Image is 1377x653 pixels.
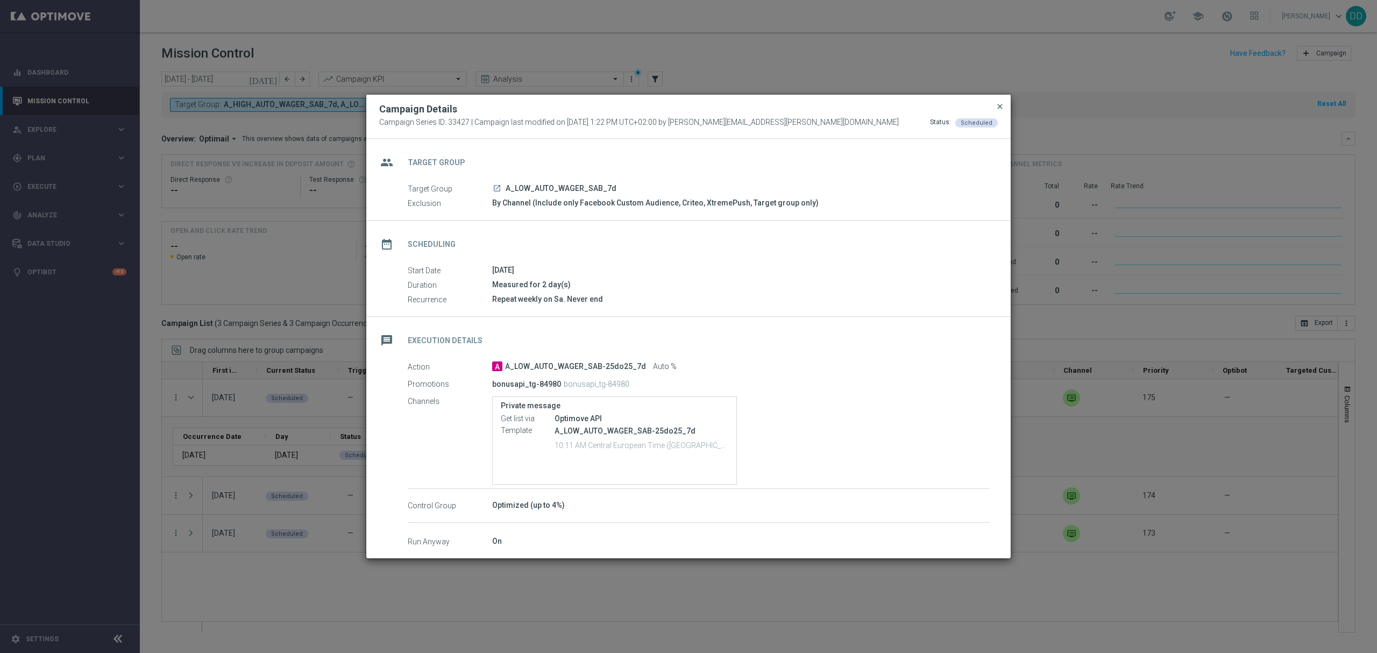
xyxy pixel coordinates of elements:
span: Campaign Series ID: 33427 | Campaign last modified on [DATE] 1:22 PM UTC+02:00 by [PERSON_NAME][E... [379,118,899,127]
label: Run Anyway [408,537,492,546]
label: Get list via [501,414,555,424]
div: Repeat weekly on Sa. Never end [492,294,990,304]
span: A_LOW_AUTO_WAGER_SAB-25do25_7d [505,362,646,372]
div: By Channel (Include only Facebook Custom Audience, Criteo, XtremePush, Target group only) [492,197,990,208]
span: close [996,102,1004,111]
label: Promotions [408,379,492,389]
div: On [492,536,990,546]
label: Start Date [408,266,492,275]
span: A_LOW_AUTO_WAGER_SAB_7d [506,184,616,194]
span: Auto % [653,362,677,372]
label: Private message [501,401,728,410]
p: 10:11 AM Central European Time ([GEOGRAPHIC_DATA]) (UTC +02:00) [555,439,728,450]
i: message [377,331,396,350]
label: Control Group [408,501,492,510]
i: group [377,153,396,172]
h2: Execution Details [408,336,482,346]
p: A_LOW_AUTO_WAGER_SAB-25do25_7d [555,426,728,436]
colored-tag: Scheduled [955,118,998,126]
label: Target Group [408,184,492,194]
label: Channels [408,396,492,406]
div: Optimized (up to 4%) [492,500,990,510]
div: Measured for 2 day(s) [492,279,990,290]
label: Template [501,426,555,436]
p: bonusapi_tg-84980 [564,379,629,389]
i: date_range [377,235,396,254]
span: Scheduled [961,119,992,126]
h2: Target Group [408,158,465,168]
i: launch [493,184,501,193]
label: Recurrence [408,295,492,304]
span: A [492,361,502,371]
div: [DATE] [492,265,990,275]
h2: Campaign Details [379,103,457,116]
label: Duration [408,280,492,290]
p: bonusapi_tg-84980 [492,379,561,389]
div: Optimove API [555,413,728,424]
label: Exclusion [408,198,492,208]
label: Action [408,362,492,372]
div: Status: [930,118,951,127]
h2: Scheduling [408,239,456,250]
a: launch [492,184,502,194]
